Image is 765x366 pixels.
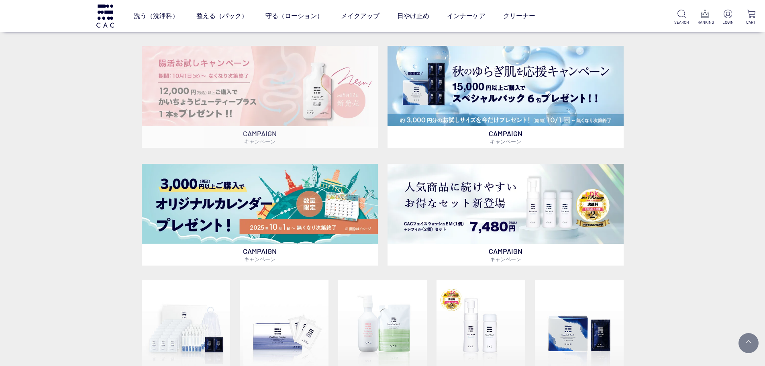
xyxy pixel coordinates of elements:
a: スペシャルパックお試しプレゼント スペシャルパックお試しプレゼント CAMPAIGNキャンペーン [388,46,624,147]
a: クリーナー [503,5,535,27]
p: CART [744,19,759,25]
span: キャンペーン [490,256,521,262]
a: LOGIN [720,10,735,25]
p: RANKING [698,19,712,25]
a: フェイスウォッシュ＋レフィル2個セット フェイスウォッシュ＋レフィル2個セット CAMPAIGNキャンペーン [388,164,624,266]
img: logo [95,4,115,27]
p: LOGIN [720,19,735,25]
a: メイクアップ [341,5,379,27]
a: CART [744,10,759,25]
a: 整える（パック） [196,5,248,27]
a: インナーケア [447,5,486,27]
a: 日やけ止め [397,5,429,27]
img: カレンダープレゼント [142,164,378,244]
img: フェイスウォッシュ＋レフィル2個セット [388,164,624,244]
img: スペシャルパックお試しプレゼント [388,46,624,126]
p: SEARCH [674,19,689,25]
a: 腸活お試しキャンペーン 腸活お試しキャンペーン CAMPAIGNキャンペーン [142,46,378,147]
p: CAMPAIGN [142,244,378,266]
img: 腸活お試しキャンペーン [142,46,378,126]
span: キャンペーン [490,138,521,145]
a: SEARCH [674,10,689,25]
p: CAMPAIGN [388,244,624,266]
p: CAMPAIGN [142,126,378,148]
a: RANKING [698,10,712,25]
a: 洗う（洗浄料） [134,5,179,27]
span: キャンペーン [244,256,275,262]
span: キャンペーン [244,138,275,145]
p: CAMPAIGN [388,126,624,148]
a: 守る（ローション） [265,5,323,27]
a: カレンダープレゼント カレンダープレゼント CAMPAIGNキャンペーン [142,164,378,266]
